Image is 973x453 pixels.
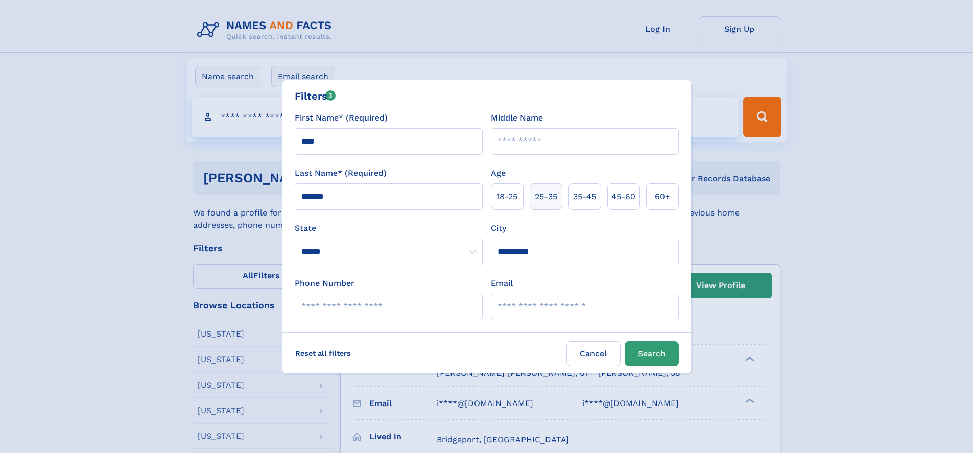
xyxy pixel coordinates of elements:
[295,167,387,179] label: Last Name* (Required)
[655,190,670,203] span: 60+
[535,190,557,203] span: 25‑35
[611,190,635,203] span: 45‑60
[573,190,596,203] span: 35‑45
[566,341,621,366] label: Cancel
[295,88,336,104] div: Filters
[491,112,543,124] label: Middle Name
[491,167,506,179] label: Age
[496,190,517,203] span: 18‑25
[625,341,679,366] button: Search
[295,277,354,290] label: Phone Number
[491,222,506,234] label: City
[491,277,513,290] label: Email
[289,341,358,366] label: Reset all filters
[295,112,388,124] label: First Name* (Required)
[295,222,483,234] label: State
